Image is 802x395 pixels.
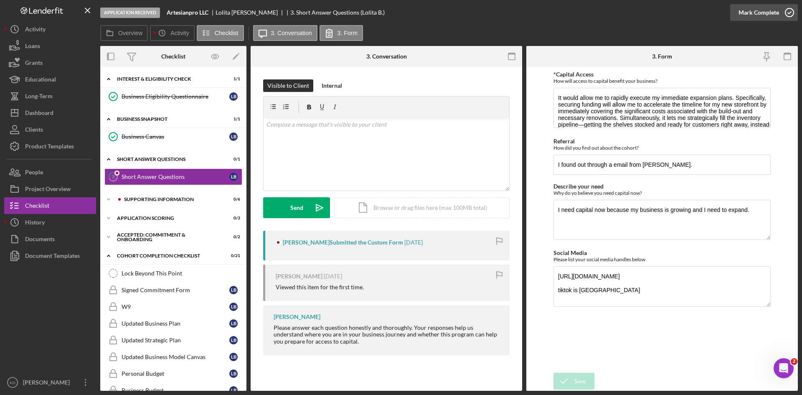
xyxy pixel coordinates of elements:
[124,197,219,202] div: Supporting Information
[122,133,229,140] div: Business Canvas
[290,9,385,16] div: 3. Short Answer Questions (Lolita B.)
[117,76,219,82] div: Interest & Eligibility Check
[553,249,587,256] label: Social Media
[553,200,771,240] textarea: I need capital now because my business is growing and I need to expand.
[104,128,242,145] a: Business CanvasLB
[324,273,342,280] time: 2025-10-02 00:12
[553,190,771,196] div: Why do yo believe you need capital now?
[274,313,320,320] div: [PERSON_NAME]
[104,265,242,282] a: Lock Beyond This Point
[263,197,330,218] button: Send
[25,38,40,56] div: Loans
[216,9,285,16] div: Lolita [PERSON_NAME]
[117,253,219,258] div: Cohort Completion Checklist
[290,197,303,218] div: Send
[118,30,142,36] label: Overview
[100,25,148,41] button: Overview
[4,197,96,214] button: Checklist
[117,216,219,221] div: Application Scoring
[4,121,96,138] button: Clients
[404,239,423,246] time: 2025-10-02 00:22
[117,157,219,162] div: Short Answer Questions
[553,256,771,262] div: Please list your social media handles below
[225,117,240,122] div: 1 / 1
[104,168,242,185] a: 3Short Answer QuestionsLB
[225,253,240,258] div: 0 / 21
[25,54,43,73] div: Grants
[553,145,771,151] div: How did you find out about the cohort?
[739,4,779,21] div: Mark Complete
[730,4,798,21] button: Mark Complete
[25,247,80,266] div: Document Templates
[274,324,501,344] div: Please answer each question honestly and thoroughly. Your responses help us understand where you ...
[104,88,242,105] a: Business Eligibility QuestionnaireLB
[4,164,96,181] button: People
[267,79,309,92] div: Visible to Client
[10,380,15,385] text: KD
[553,71,594,78] label: *Capital Access
[122,370,229,377] div: Personal Budget
[104,332,242,349] a: Updated Strategic PlanLB
[4,181,96,197] a: Project Overview
[25,138,74,157] div: Product Templates
[225,216,240,221] div: 0 / 3
[25,197,49,216] div: Checklist
[4,71,96,88] button: Educational
[4,88,96,104] a: Long-Term
[150,25,194,41] button: Activity
[197,25,244,41] button: Checklist
[25,181,71,199] div: Project Overview
[229,92,238,101] div: L B
[117,117,219,122] div: Business Snapshot
[253,25,317,41] button: 3. Conversation
[104,315,242,332] a: Updated Business PlanLB
[104,282,242,298] a: Signed Commitment FormLB
[229,133,238,141] div: L B
[553,138,575,145] label: Referral
[4,214,96,231] a: History
[4,247,96,264] button: Document Templates
[276,273,322,280] div: [PERSON_NAME]
[317,79,346,92] button: Internal
[25,214,45,233] div: History
[104,365,242,382] a: Personal BudgetLB
[338,30,358,36] label: 3. Form
[322,79,342,92] div: Internal
[225,197,240,202] div: 0 / 6
[25,231,55,250] div: Documents
[553,183,604,190] label: Describe your need
[100,8,160,18] div: Application Received
[283,239,403,246] div: [PERSON_NAME] Submitted the Custom Form
[574,373,586,390] div: Save
[25,104,53,123] div: Dashboard
[553,88,771,128] textarea: It would allow me to rapidly execute my immediate expansion plans. Specifically, securing funding...
[4,231,96,247] a: Documents
[117,232,219,242] div: Accepted: Commitment & Onboarding
[4,38,96,54] button: Loans
[25,21,46,40] div: Activity
[652,53,672,60] div: 3. Form
[229,370,238,378] div: L B
[4,54,96,71] a: Grants
[25,121,43,140] div: Clients
[791,358,797,365] span: 2
[122,303,229,310] div: W9
[229,303,238,311] div: L B
[21,374,75,393] div: [PERSON_NAME]
[122,287,229,293] div: Signed Commitment Form
[4,104,96,121] button: Dashboard
[229,286,238,294] div: L B
[104,349,242,365] a: Updated Business Model CanvasLB
[4,21,96,38] a: Activity
[4,138,96,155] button: Product Templates
[229,353,238,361] div: L B
[122,320,229,327] div: Updated Business Plan
[4,374,96,391] button: KD[PERSON_NAME]
[553,266,771,306] textarea: [URL][DOMAIN_NAME] tiktok is [GEOGRAPHIC_DATA]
